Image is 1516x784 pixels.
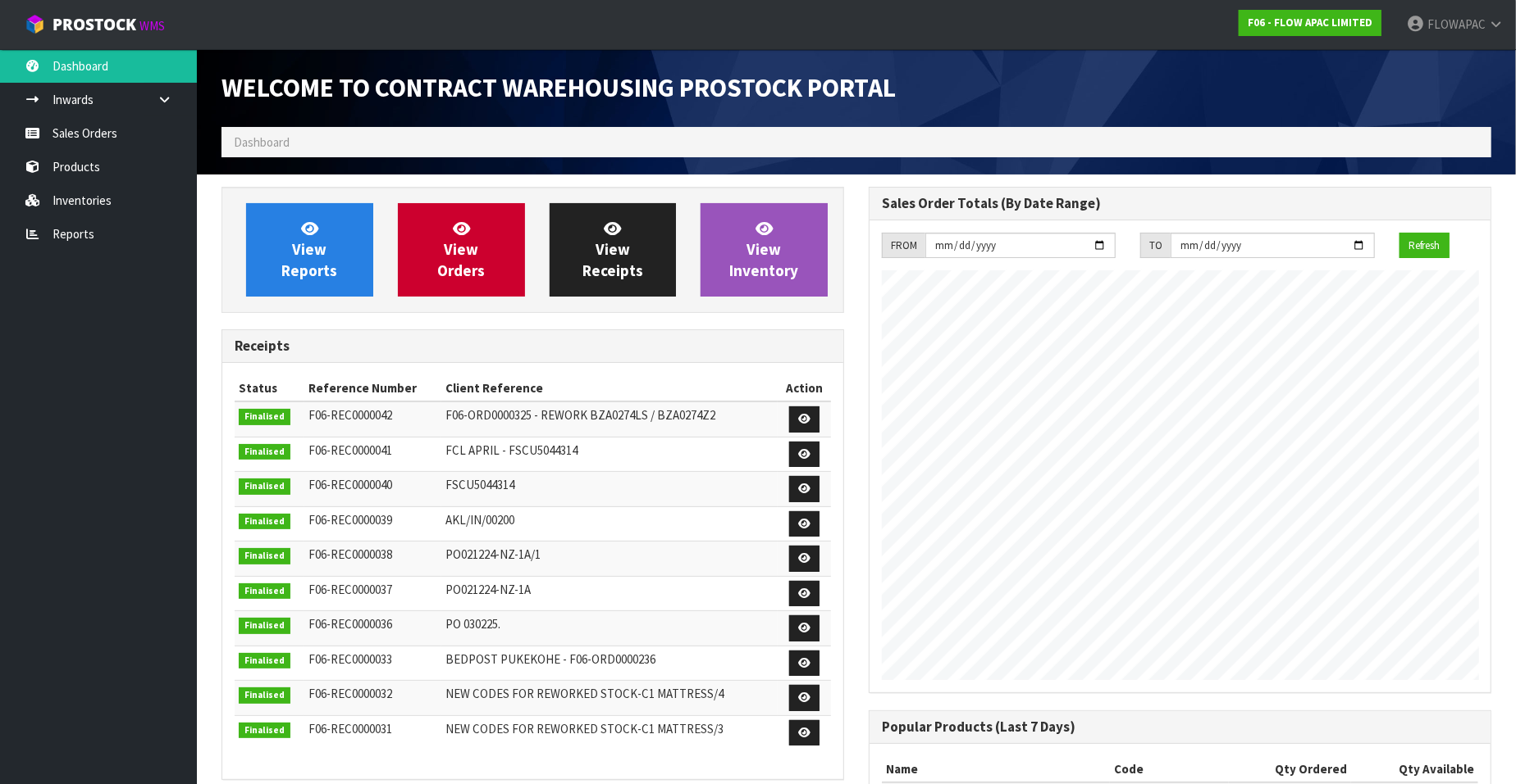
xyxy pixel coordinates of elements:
span: NEW CODES FOR REWORKED STOCK-C1 MATTRESS/4 [445,686,724,701]
th: Status [235,375,304,401]
span: Finalised [239,618,290,634]
span: PO021224-NZ-1A/1 [445,546,541,562]
div: TO [1140,233,1171,259]
span: F06-REC0000041 [308,442,392,458]
a: ViewReceipts [550,203,677,297]
span: Finalised [239,478,290,495]
span: PO021224-NZ-1A [445,582,531,597]
th: Qty Ordered [1229,756,1351,782]
span: ProStock [53,14,136,35]
strong: F06 - FLOW APAC LIMITED [1248,16,1372,29]
span: FCL APRIL - FSCU5044314 [445,442,578,458]
span: Finalised [239,548,290,564]
span: Finalised [239,723,290,739]
span: Welcome to Contract Warehousing ProStock Portal [221,71,896,104]
span: BEDPOST PUKEKOHE - F06-ORD0000236 [445,651,655,667]
span: PO 030225. [445,616,500,632]
span: Finalised [239,653,290,669]
th: Reference Number [304,375,441,401]
span: Finalised [239,409,290,425]
span: FSCU5044314 [445,477,514,492]
span: F06-REC0000031 [308,721,392,736]
span: F06-REC0000033 [308,651,392,667]
span: NEW CODES FOR REWORKED STOCK-C1 MATTRESS/3 [445,721,724,736]
span: Finalised [239,514,290,530]
img: cube-alt.png [25,14,45,34]
th: Name [882,756,1110,782]
span: View Reports [281,219,337,280]
span: Finalised [239,583,290,600]
a: ViewOrders [398,203,525,297]
span: F06-REC0000040 [308,477,392,492]
small: WMS [139,18,165,34]
span: F06-REC0000037 [308,582,392,597]
th: Qty Available [1351,756,1478,782]
h3: Receipts [235,338,831,354]
span: F06-ORD0000325 - REWORK BZA0274LS / BZA0274Z2 [445,407,715,423]
button: Refresh [1400,233,1450,259]
a: ViewReports [246,203,373,297]
a: ViewInventory [701,203,828,297]
span: Finalised [239,444,290,460]
span: View Inventory [730,219,799,280]
span: Dashboard [234,134,290,150]
th: Action [778,375,831,401]
th: Client Reference [441,375,778,401]
th: Code [1110,756,1228,782]
span: View Orders [437,219,485,280]
span: AKL/IN/00200 [445,512,514,528]
span: Finalised [239,687,290,704]
span: F06-REC0000038 [308,546,392,562]
span: FLOWAPAC [1427,16,1486,32]
h3: Popular Products (Last 7 Days) [882,719,1478,735]
div: FROM [882,233,925,259]
span: View Receipts [582,219,643,280]
span: F06-REC0000036 [308,616,392,632]
span: F06-REC0000039 [308,512,392,528]
span: F06-REC0000042 [308,407,392,423]
h3: Sales Order Totals (By Date Range) [882,196,1478,211]
span: F06-REC0000032 [308,686,392,701]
